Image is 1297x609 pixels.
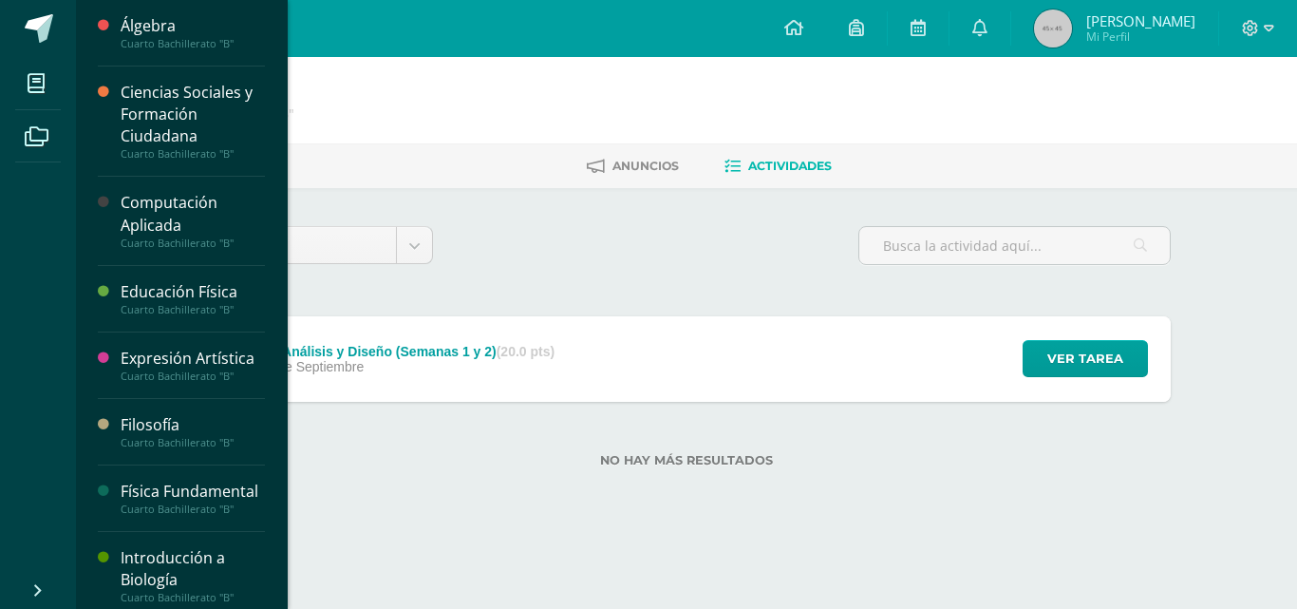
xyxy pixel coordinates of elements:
[1047,341,1123,376] span: Ver tarea
[121,547,265,604] a: Introducción a BiologíaCuarto Bachillerato "B"
[121,82,265,161] a: Ciencias Sociales y Formación CiudadanaCuarto Bachillerato "B"
[217,227,382,263] span: Unidad 4
[121,370,265,383] div: Cuarto Bachillerato "B"
[121,481,265,516] a: Física FundamentalCuarto Bachillerato "B"
[225,344,555,359] div: Sprint 1: Análisis y Diseño (Semanas 1 y 2)
[121,547,265,591] div: Introducción a Biología
[121,436,265,449] div: Cuarto Bachillerato "B"
[121,192,265,249] a: Computación AplicadaCuarto Bachillerato "B"
[259,359,365,374] span: 05 de Septiembre
[121,281,265,303] div: Educación Física
[1023,340,1148,377] button: Ver tarea
[121,237,265,250] div: Cuarto Bachillerato "B"
[121,15,265,50] a: ÁlgebraCuarto Bachillerato "B"
[748,159,832,173] span: Actividades
[1086,11,1195,30] span: [PERSON_NAME]
[121,303,265,316] div: Cuarto Bachillerato "B"
[587,151,679,181] a: Anuncios
[612,159,679,173] span: Anuncios
[121,348,265,370] div: Expresión Artística
[121,591,265,604] div: Cuarto Bachillerato "B"
[1086,29,1195,45] span: Mi Perfil
[121,192,265,236] div: Computación Aplicada
[203,227,432,263] a: Unidad 4
[121,37,265,50] div: Cuarto Bachillerato "B"
[121,414,265,449] a: FilosofíaCuarto Bachillerato "B"
[121,82,265,147] div: Ciencias Sociales y Formación Ciudadana
[724,151,832,181] a: Actividades
[121,348,265,383] a: Expresión ArtísticaCuarto Bachillerato "B"
[859,227,1170,264] input: Busca la actividad aquí...
[121,15,265,37] div: Álgebra
[121,481,265,503] div: Física Fundamental
[121,281,265,316] a: Educación FísicaCuarto Bachillerato "B"
[1034,10,1072,48] img: 45x45
[121,147,265,161] div: Cuarto Bachillerato "B"
[121,414,265,436] div: Filosofía
[497,344,555,359] strong: (20.0 pts)
[121,503,265,516] div: Cuarto Bachillerato "B"
[202,453,1171,467] label: No hay más resultados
